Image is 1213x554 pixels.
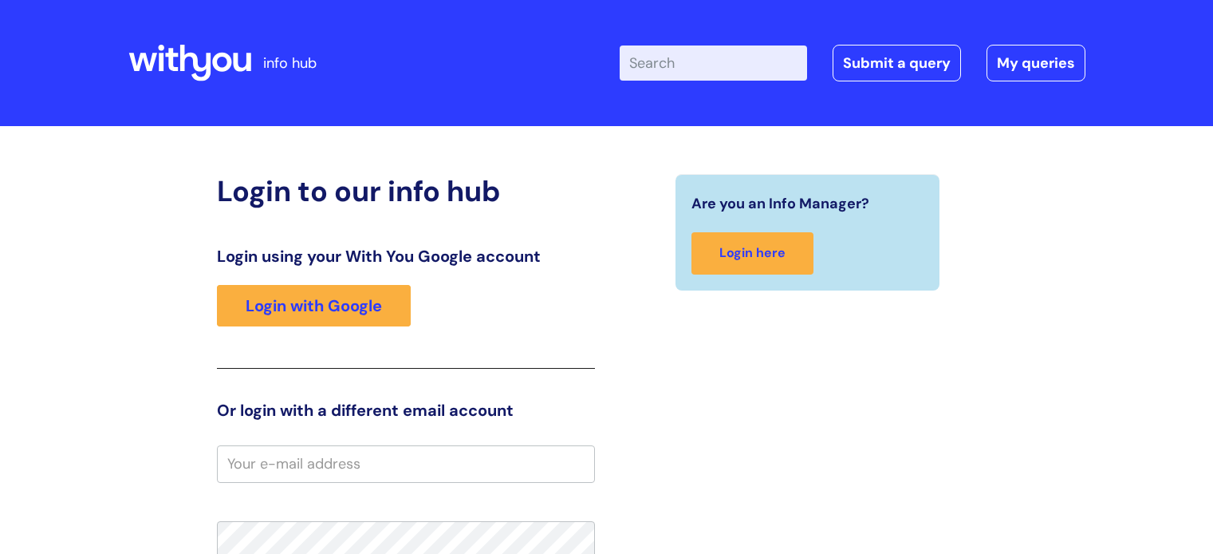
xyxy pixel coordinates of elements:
[217,285,411,326] a: Login with Google
[263,50,317,76] p: info hub
[217,445,595,482] input: Your e-mail address
[987,45,1085,81] a: My queries
[620,46,807,81] input: Search
[217,174,595,208] h2: Login to our info hub
[217,401,595,420] h3: Or login with a different email account
[691,191,869,216] span: Are you an Info Manager?
[217,247,595,266] h3: Login using your With You Google account
[833,45,961,81] a: Submit a query
[691,232,813,275] a: Login here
